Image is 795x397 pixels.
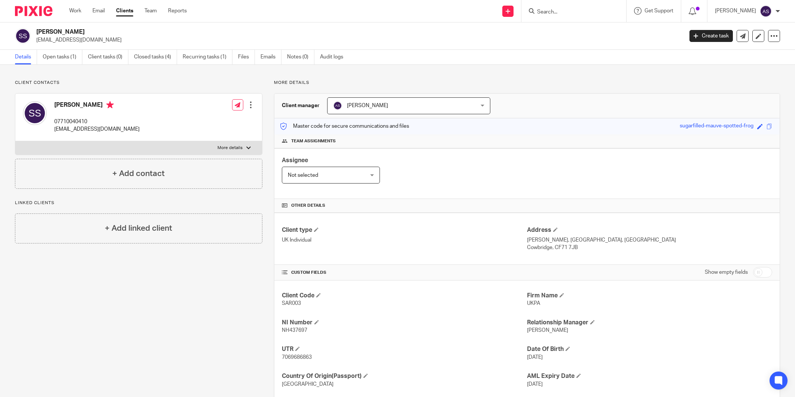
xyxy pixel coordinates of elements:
h4: + Add linked client [105,222,172,234]
h4: NI Number [282,319,527,327]
span: [PERSON_NAME] [347,103,388,108]
p: UK Individual [282,236,527,244]
span: [DATE] [527,382,543,387]
h4: Client Code [282,292,527,300]
span: SAR003 [282,301,301,306]
p: More details [274,80,780,86]
h4: Relationship Manager [527,319,772,327]
a: Create task [689,30,733,42]
a: Open tasks (1) [43,50,82,64]
img: svg%3E [23,101,47,125]
label: Show empty fields [705,269,748,276]
p: [PERSON_NAME], [GEOGRAPHIC_DATA], [GEOGRAPHIC_DATA] [527,236,772,244]
span: 7069686863 [282,355,312,360]
span: [GEOGRAPHIC_DATA] [282,382,333,387]
a: Client tasks (0) [88,50,128,64]
h4: Client type [282,226,527,234]
p: Client contacts [15,80,262,86]
p: [EMAIL_ADDRESS][DOMAIN_NAME] [36,36,678,44]
h2: [PERSON_NAME] [36,28,550,36]
p: Cowbridge, CF71 7JB [527,244,772,251]
a: Emails [261,50,281,64]
a: Notes (0) [287,50,314,64]
h4: Address [527,226,772,234]
span: UKPA [527,301,540,306]
img: svg%3E [760,5,772,17]
span: Assignee [282,157,308,163]
p: Master code for secure communications and files [280,122,409,130]
p: [EMAIL_ADDRESS][DOMAIN_NAME] [54,125,140,133]
a: Recurring tasks (1) [183,50,232,64]
span: Not selected [288,173,318,178]
img: svg%3E [333,101,342,110]
h3: Client manager [282,102,320,109]
h4: Country Of Origin(Passport) [282,372,527,380]
a: Team [144,7,157,15]
h4: [PERSON_NAME] [54,101,140,110]
p: 07710040410 [54,118,140,125]
h4: UTR [282,345,527,353]
h4: Firm Name [527,292,772,300]
img: svg%3E [15,28,31,44]
h4: Date Of Birth [527,345,772,353]
a: Files [238,50,255,64]
h4: CUSTOM FIELDS [282,270,527,276]
span: Team assignments [291,138,336,144]
a: Closed tasks (4) [134,50,177,64]
h4: AML Expiry Date [527,372,772,380]
span: [DATE] [527,355,543,360]
a: Audit logs [320,50,349,64]
i: Primary [106,101,114,109]
input: Search [536,9,604,16]
h4: + Add contact [112,168,165,179]
a: Work [69,7,81,15]
a: Details [15,50,37,64]
span: NH437697 [282,328,307,333]
span: Get Support [645,8,673,13]
p: [PERSON_NAME] [715,7,756,15]
span: Other details [291,203,325,209]
a: Email [92,7,105,15]
img: Pixie [15,6,52,16]
a: Clients [116,7,133,15]
div: sugarfilled-mauve-spotted-frog [680,122,753,131]
p: Linked clients [15,200,262,206]
a: Reports [168,7,187,15]
span: [PERSON_NAME] [527,328,568,333]
p: More details [217,145,243,151]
